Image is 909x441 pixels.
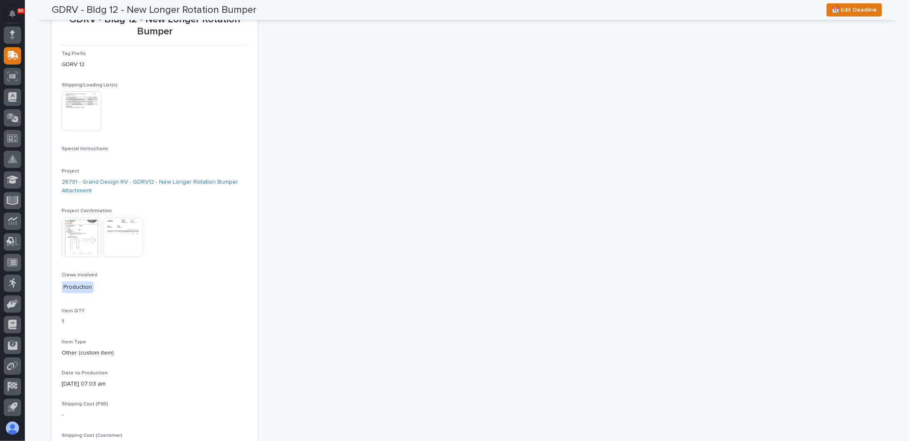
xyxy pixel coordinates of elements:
span: 📆 Edit Deadline [832,5,877,15]
div: Production [62,281,94,293]
button: users-avatar [4,419,21,437]
span: Date to Production [62,371,108,376]
span: Special Instructions [62,146,108,151]
span: Shipping Cost (PWI) [62,402,108,407]
p: 90 [18,8,24,14]
h2: GDRV - Bldg 12 - New Longer Rotation Bumper [52,4,256,16]
p: GDRV 12 [62,60,248,69]
div: Notifications90 [10,10,21,23]
p: GDRV - Bldg 12 - New Longer Rotation Bumper [62,14,248,38]
p: Other (custom item) [62,349,248,357]
span: Project Confirmation [62,209,112,213]
button: 📆 Edit Deadline [827,3,882,17]
span: Item QTY [62,309,84,314]
a: 26781 - Grand Design RV - GDRV12 - New Longer Rotation Bumper Attachment [62,178,248,195]
p: 1 [62,317,248,326]
p: - [62,411,248,419]
span: Shipping Cost (Customer) [62,433,123,438]
p: [DATE] 07:03 am [62,380,248,388]
span: Tag Prefix [62,51,86,56]
button: Notifications [4,5,21,22]
span: Crews Involved [62,273,97,278]
span: Project [62,169,79,174]
span: Item Type [62,340,86,345]
span: Shipping/Loading List(s) [62,83,118,88]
